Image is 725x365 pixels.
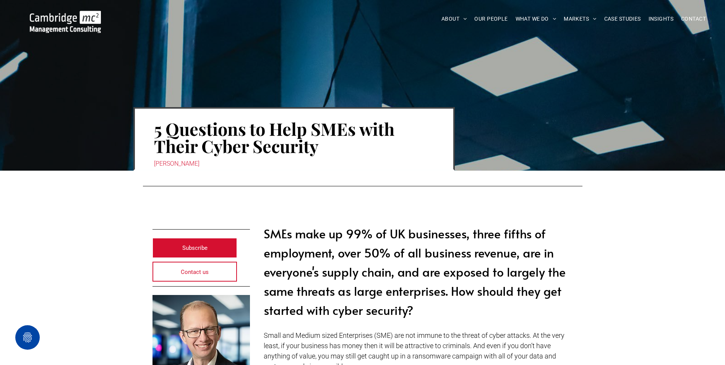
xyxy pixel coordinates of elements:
[645,13,677,25] a: INSIGHTS
[512,13,560,25] a: WHAT WE DO
[677,13,710,25] a: CONTACT
[30,11,101,33] img: Go to Homepage
[600,13,645,25] a: CASE STUDIES
[264,225,566,318] span: SMEs make up 99% of UK businesses, three fifths of employment, over 50% of all business revenue, ...
[182,238,208,257] span: Subscribe
[438,13,471,25] a: ABOUT
[152,238,237,258] a: Subscribe
[30,12,101,20] a: Your Business Transformed | Cambridge Management Consulting
[154,119,434,155] h1: 5 Questions to Help SMEs with Their Cyber Security
[152,262,237,282] a: Contact us
[154,158,434,169] div: [PERSON_NAME]
[560,13,600,25] a: MARKETS
[470,13,511,25] a: OUR PEOPLE
[181,262,209,282] span: Contact us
